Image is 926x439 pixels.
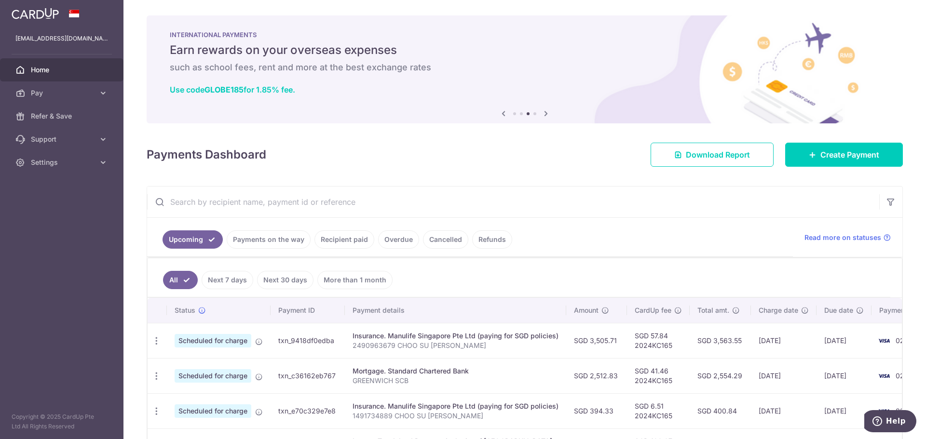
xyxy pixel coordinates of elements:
a: Next 7 days [202,271,253,289]
a: Payments on the way [227,230,311,249]
span: Total amt. [697,306,729,315]
td: SGD 6.51 2024KC165 [627,393,690,428]
a: Cancelled [423,230,468,249]
span: Download Report [686,149,750,160]
td: [DATE] [751,358,817,393]
td: SGD 2,512.83 [566,358,627,393]
span: Scheduled for charge [175,369,251,383]
span: Support [31,134,95,144]
span: Home [31,65,95,75]
span: Amount [574,306,599,315]
td: SGD 41.46 2024KC165 [627,358,690,393]
p: GREENWICH SCB [353,376,558,386]
input: Search by recipient name, payment id or reference [147,186,879,217]
td: SGD 2,554.29 [690,358,751,393]
span: 0298 [896,336,913,345]
a: Recipient paid [314,230,374,249]
span: Charge date [759,306,798,315]
a: Next 30 days [257,271,313,289]
p: 1491734889 CHOO SU [PERSON_NAME] [353,411,558,421]
a: Use codeGLOBE185for 1.85% fee. [170,85,295,94]
span: CardUp fee [635,306,671,315]
td: SGD 57.84 2024KC165 [627,323,690,358]
a: Create Payment [785,143,903,167]
h4: Payments Dashboard [147,146,266,163]
div: Insurance. Manulife Singapore Pte Ltd (paying for SGD policies) [353,331,558,341]
h5: Earn rewards on your overseas expenses [170,42,880,58]
a: Download Report [651,143,774,167]
div: Insurance. Manulife Singapore Pte Ltd (paying for SGD policies) [353,401,558,411]
span: Status [175,306,195,315]
iframe: Opens a widget where you can find more information [864,410,916,434]
img: Bank Card [874,405,894,417]
img: CardUp [12,8,59,19]
span: Scheduled for charge [175,404,251,418]
img: Bank Card [874,335,894,346]
td: [DATE] [817,358,872,393]
a: Read more on statuses [804,233,891,242]
img: Bank Card [874,370,894,382]
span: Create Payment [820,149,879,160]
p: [EMAIL_ADDRESS][DOMAIN_NAME] [15,34,108,43]
td: txn_e70c329e7e8 [271,393,345,428]
td: SGD 3,505.71 [566,323,627,358]
span: Pay [31,88,95,98]
td: SGD 400.84 [690,393,751,428]
td: txn_c36162eb767 [271,358,345,393]
td: [DATE] [817,323,872,358]
span: 0298 [896,372,913,380]
div: Mortgage. Standard Chartered Bank [353,366,558,376]
img: International Payment Banner [147,15,903,123]
span: Refer & Save [31,111,95,121]
a: Upcoming [163,230,223,249]
p: INTERNATIONAL PAYMENTS [170,31,880,39]
h6: such as school fees, rent and more at the best exchange rates [170,62,880,73]
td: SGD 394.33 [566,393,627,428]
a: Overdue [378,230,419,249]
p: 2490963679 CHOO SU [PERSON_NAME] [353,341,558,350]
th: Payment ID [271,298,345,323]
span: Read more on statuses [804,233,881,242]
span: Due date [824,306,853,315]
span: Scheduled for charge [175,334,251,347]
td: [DATE] [751,393,817,428]
th: Payment details [345,298,566,323]
td: [DATE] [751,323,817,358]
b: GLOBE185 [204,85,244,94]
a: All [163,271,198,289]
td: [DATE] [817,393,872,428]
span: 0298 [896,407,913,415]
a: Refunds [472,230,512,249]
a: More than 1 month [317,271,393,289]
td: SGD 3,563.55 [690,323,751,358]
td: txn_9418df0edba [271,323,345,358]
span: Settings [31,158,95,167]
